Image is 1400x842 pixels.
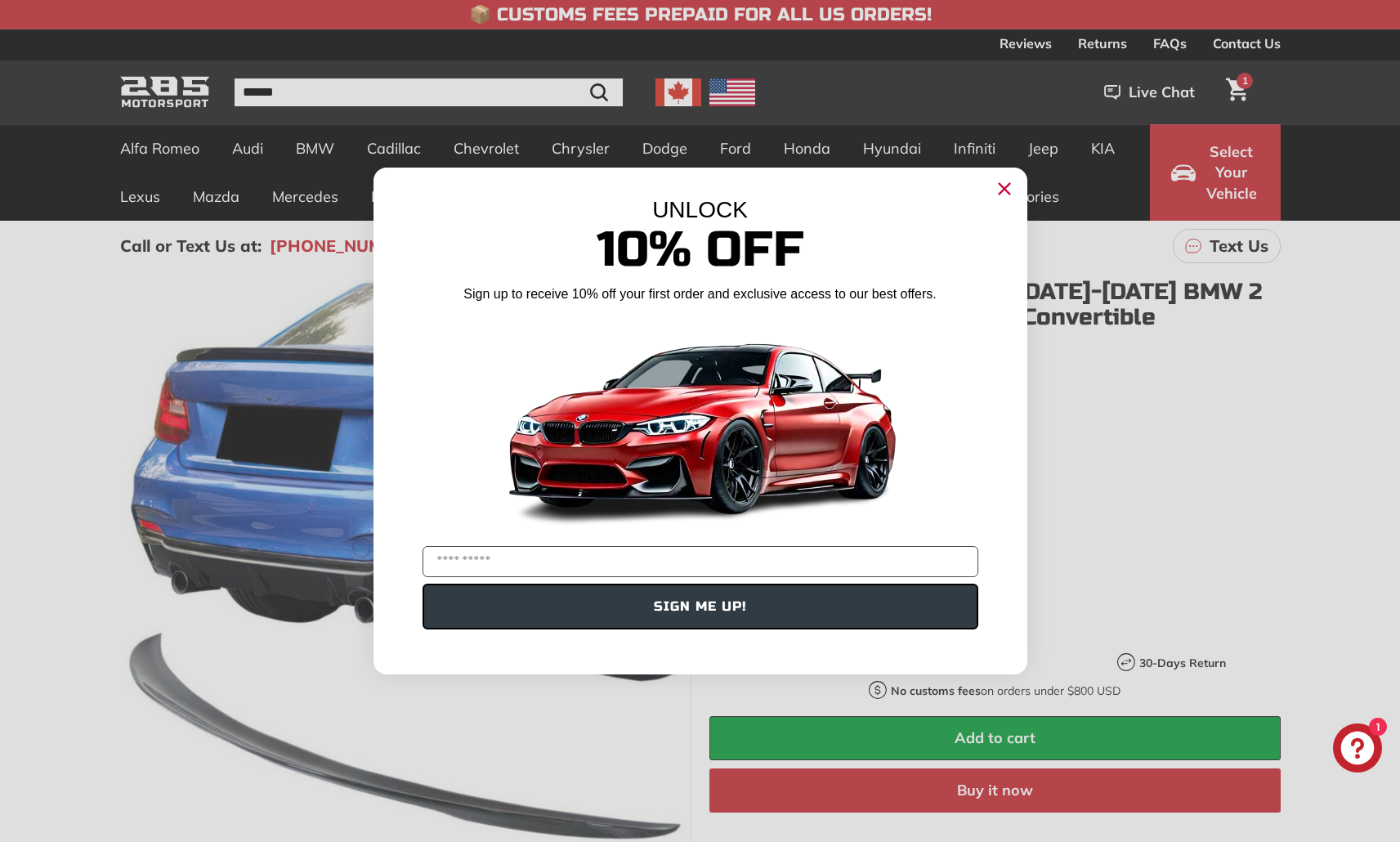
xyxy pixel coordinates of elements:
input: YOUR EMAIL [423,546,978,577]
button: Close dialog [991,176,1018,202]
inbox-online-store-chat: Shopify online store chat [1328,723,1387,777]
span: 10% Off [597,220,804,280]
img: Banner showing BMW 4 Series Body kit [496,310,905,540]
span: UNLOCK [652,197,748,222]
button: SIGN ME UP! [423,584,978,629]
span: Sign up to receive 10% off your first order and exclusive access to our best offers. [463,287,936,301]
